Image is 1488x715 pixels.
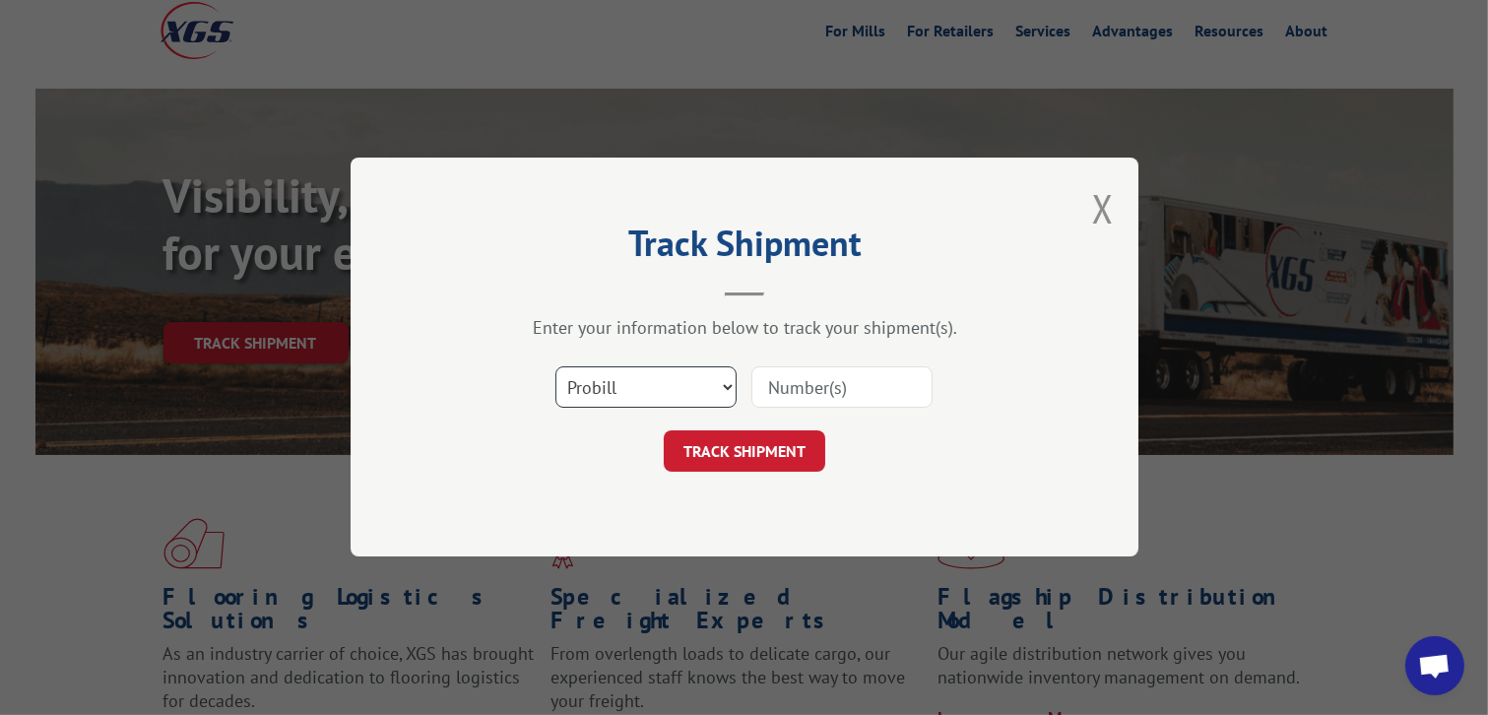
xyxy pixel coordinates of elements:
button: TRACK SHIPMENT [664,431,825,473]
button: Close modal [1092,182,1114,234]
div: Enter your information below to track your shipment(s). [449,317,1040,340]
h2: Track Shipment [449,229,1040,267]
div: Open chat [1405,636,1464,695]
input: Number(s) [751,367,933,409]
